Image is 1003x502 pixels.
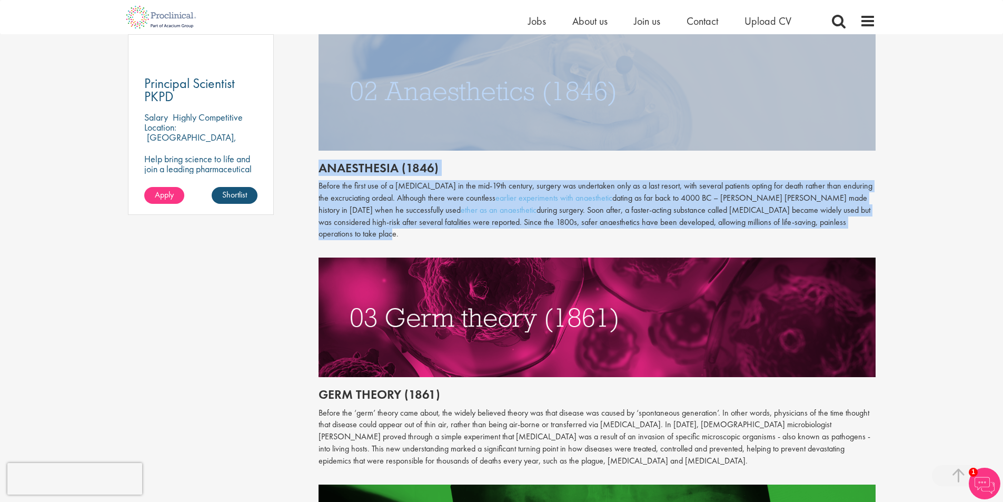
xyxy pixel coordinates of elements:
a: Upload CV [744,14,791,28]
span: 1 [969,468,978,477]
h2: Germ theory (1861) [319,388,876,401]
span: Location: [144,121,176,133]
a: Join us [634,14,660,28]
span: Principal Scientist PKPD [144,74,235,105]
p: Before the ‘germ’ theory came about, the widely believed theory was that disease was caused by ‘s... [319,407,876,467]
img: germ theory [319,258,876,377]
a: Principal Scientist PKPD [144,77,258,103]
a: ether as an anaesthetic [461,204,537,215]
a: Contact [687,14,718,28]
iframe: reCAPTCHA [7,463,142,495]
a: Shortlist [212,187,257,204]
span: Salary [144,111,168,123]
p: [GEOGRAPHIC_DATA], [GEOGRAPHIC_DATA] [144,131,236,153]
a: About us [572,14,608,28]
a: earlier experiments with anaesthetic [495,192,612,203]
p: Before the first use of a [MEDICAL_DATA] in the mid-19th century, surgery was undertaken only as ... [319,180,876,240]
a: Apply [144,187,184,204]
p: Help bring science to life and join a leading pharmaceutical company to play a key role in delive... [144,154,258,214]
a: Jobs [528,14,546,28]
h2: Anaesthesia (1846) [319,161,876,175]
p: Highly Competitive [173,111,243,123]
img: Chatbot [969,468,1000,499]
span: Apply [155,189,174,200]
